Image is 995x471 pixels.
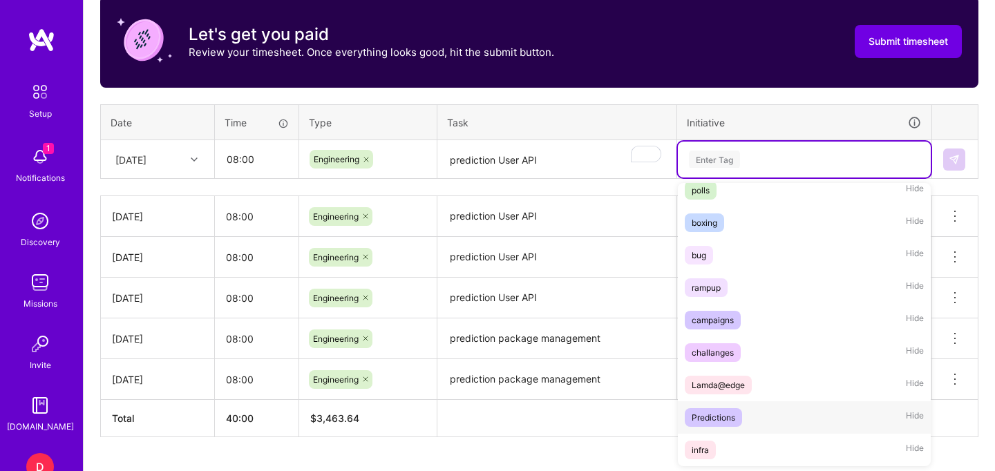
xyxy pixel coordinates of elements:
[692,410,735,425] div: Predictions
[101,104,215,140] th: Date
[26,392,54,419] img: guide book
[906,376,924,394] span: Hide
[689,148,740,170] div: Enter Tag
[112,250,203,265] div: [DATE]
[112,209,203,224] div: [DATE]
[299,104,437,140] th: Type
[692,313,734,327] div: campaigns
[692,280,721,295] div: rampup
[30,358,51,372] div: Invite
[115,152,146,166] div: [DATE]
[906,246,924,265] span: Hide
[310,412,359,424] span: $ 3,463.64
[906,278,924,297] span: Hide
[7,419,74,434] div: [DOMAIN_NAME]
[313,374,359,385] span: Engineering
[906,343,924,362] span: Hide
[26,77,55,106] img: setup
[439,279,675,317] textarea: prediction User API
[189,45,554,59] p: Review your timesheet. Once everything looks good, hit the submit button.
[225,115,289,130] div: Time
[692,378,745,392] div: Lamda@edge
[21,235,60,249] div: Discovery
[313,252,359,262] span: Engineering
[26,143,54,171] img: bell
[692,248,706,262] div: bug
[101,400,215,437] th: Total
[906,213,924,232] span: Hide
[112,372,203,387] div: [DATE]
[692,443,709,457] div: infra
[28,28,55,52] img: logo
[26,330,54,358] img: Invite
[215,361,298,398] input: HH:MM
[216,141,298,177] input: HH:MM
[29,106,52,121] div: Setup
[117,12,172,68] img: coin
[437,104,677,140] th: Task
[215,280,298,316] input: HH:MM
[26,207,54,235] img: discovery
[906,408,924,427] span: Hide
[687,115,922,131] div: Initiative
[23,296,57,311] div: Missions
[189,24,554,45] h3: Let's get you paid
[43,143,54,154] span: 1
[855,25,962,58] button: Submit timesheet
[191,156,198,163] i: icon Chevron
[16,171,65,185] div: Notifications
[439,361,675,398] textarea: prediction package management
[692,345,734,360] div: challanges
[692,215,717,230] div: boxing
[906,311,924,329] span: Hide
[313,293,359,303] span: Engineering
[215,239,298,276] input: HH:MM
[439,198,675,236] textarea: prediction User API
[869,35,948,48] span: Submit timesheet
[112,291,203,305] div: [DATE]
[313,211,359,222] span: Engineering
[215,198,298,235] input: HH:MM
[439,238,675,276] textarea: prediction User API
[26,269,54,296] img: teamwork
[692,183,710,198] div: polls
[906,181,924,200] span: Hide
[906,441,924,459] span: Hide
[949,154,960,165] img: Submit
[313,334,359,344] span: Engineering
[215,320,298,357] input: HH:MM
[215,400,299,437] th: 40:00
[439,142,675,178] textarea: To enrich screen reader interactions, please activate Accessibility in Grammarly extension settings
[439,320,675,358] textarea: prediction package management
[112,331,203,346] div: [DATE]
[314,154,359,164] span: Engineering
